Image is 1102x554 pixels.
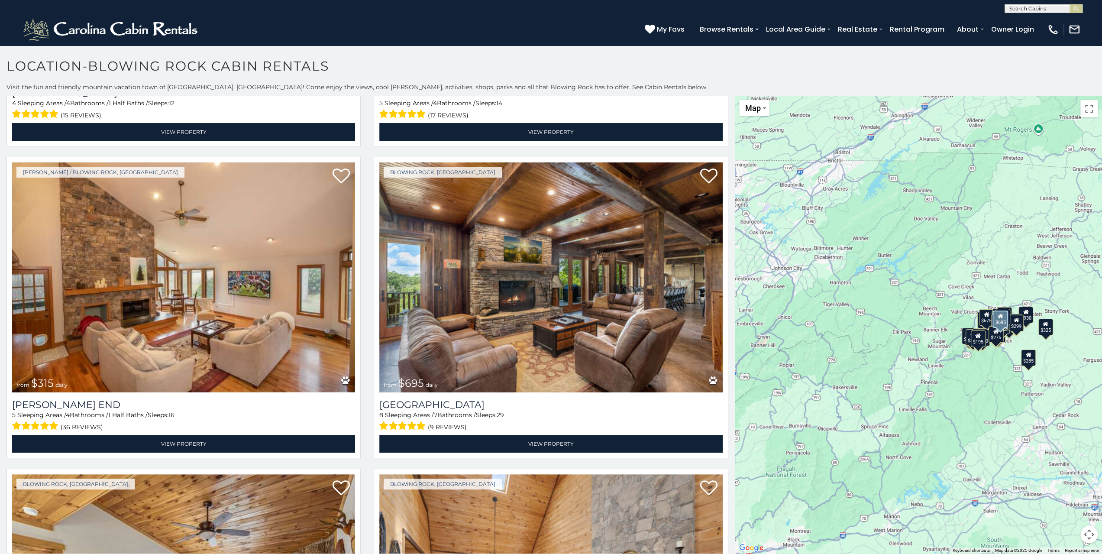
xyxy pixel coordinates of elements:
[22,16,201,42] img: White-1-2.png
[739,100,769,116] button: Change map style
[169,99,175,107] span: 12
[426,382,438,388] span: daily
[109,99,148,107] span: 1 Half Baths /
[987,22,1038,37] a: Owner Login
[108,411,148,419] span: 1 Half Baths /
[885,22,949,37] a: Rental Program
[12,435,355,453] a: View Property
[762,22,830,37] a: Local Area Guide
[384,167,502,178] a: Blowing Rock, [GEOGRAPHIC_DATA]
[1065,548,1099,553] a: Report a map error
[737,542,766,554] img: Google
[379,399,722,411] h3: Renaissance Lodge
[970,330,985,347] div: $195
[12,162,355,392] a: Moss End from $315 daily
[379,399,722,411] a: [GEOGRAPHIC_DATA]
[953,22,983,37] a: About
[1047,548,1060,553] a: Terms (opens in new tab)
[31,377,54,389] span: $315
[379,99,383,107] span: 5
[991,314,1006,330] div: $290
[1080,100,1098,117] button: Toggle fullscreen view
[384,382,397,388] span: from
[700,168,717,186] a: Add to favorites
[977,311,992,328] div: $315
[379,411,383,419] span: 8
[997,307,1012,323] div: $200
[834,22,882,37] a: Real Estate
[434,411,437,419] span: 7
[961,327,976,344] div: $375
[992,310,1008,327] div: $695
[12,99,16,107] span: 4
[496,99,502,107] span: 14
[1080,526,1098,543] button: Map camera controls
[12,411,355,433] div: Sleeping Areas / Bathrooms / Sleeps:
[12,399,355,411] a: [PERSON_NAME] End
[66,411,70,419] span: 4
[379,162,722,392] a: Renaissance Lodge from $695 daily
[973,328,987,345] div: $165
[379,435,722,453] a: View Property
[953,548,990,554] button: Keyboard shortcuts
[700,479,717,498] a: Add to favorites
[995,308,1010,325] div: $380
[745,104,761,113] span: Map
[16,479,135,489] a: Blowing Rock, [GEOGRAPHIC_DATA]
[428,110,469,121] span: (17 reviews)
[1009,315,1024,331] div: $299
[1047,23,1059,36] img: phone-regular-white.png
[379,99,722,121] div: Sleeping Areas / Bathrooms / Sleeps:
[1008,314,1022,330] div: $226
[989,326,1003,342] div: $275
[398,377,424,389] span: $695
[657,24,685,35] span: My Favs
[61,110,101,121] span: (15 reviews)
[975,329,990,346] div: $220
[645,24,687,35] a: My Favs
[16,167,184,178] a: [PERSON_NAME] / Blowing Rock, [GEOGRAPHIC_DATA]
[979,309,994,325] div: $675
[995,548,1042,553] span: Map data ©2025 Google
[12,411,16,419] span: 5
[379,411,722,433] div: Sleeping Areas / Bathrooms / Sleeps:
[1068,23,1080,36] img: mail-regular-white.png
[55,382,68,388] span: daily
[12,162,355,392] img: Moss End
[16,382,29,388] span: from
[497,411,504,419] span: 29
[1018,306,1033,323] div: $930
[695,22,758,37] a: Browse Rentals
[1021,349,1036,366] div: $285
[428,421,467,433] span: (9 reviews)
[737,542,766,554] a: Open this area in Google Maps (opens a new window)
[168,411,175,419] span: 16
[12,399,355,411] h3: Moss End
[12,99,355,121] div: Sleeping Areas / Bathrooms / Sleeps:
[379,123,722,141] a: View Property
[379,162,722,392] img: Renaissance Lodge
[384,479,502,489] a: Blowing Rock, [GEOGRAPHIC_DATA]
[433,99,437,107] span: 4
[12,123,355,141] a: View Property
[61,421,103,433] span: (36 reviews)
[966,329,980,346] div: $375
[333,479,350,498] a: Add to favorites
[66,99,70,107] span: 4
[333,168,350,186] a: Add to favorites
[1038,318,1053,335] div: $325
